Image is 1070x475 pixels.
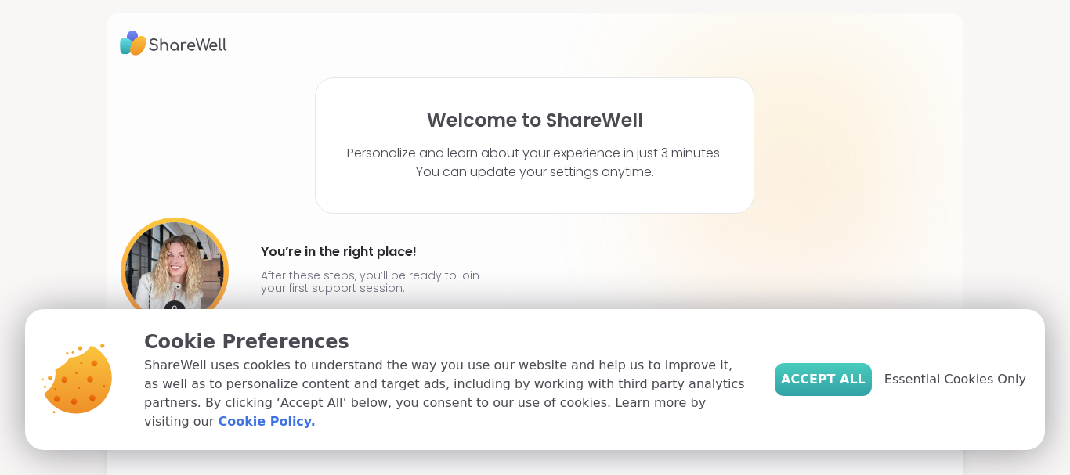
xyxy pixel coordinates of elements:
p: After these steps, you’ll be ready to join your first support session. [261,269,486,294]
span: Essential Cookies Only [884,370,1026,389]
img: User image [121,218,229,326]
p: ShareWell uses cookies to understand the way you use our website and help us to improve it, as we... [144,356,750,431]
p: Cookie Preferences [144,328,750,356]
p: Personalize and learn about your experience in just 3 minutes. You can update your settings anytime. [347,144,722,182]
h4: You’re in the right place! [261,239,486,264]
a: Cookie Policy. [218,412,315,431]
span: Accept All [781,370,866,389]
h1: Welcome to ShareWell [427,110,643,131]
img: ShareWell Logo [120,25,227,61]
img: mic icon [164,300,186,322]
button: Accept All [775,363,872,396]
